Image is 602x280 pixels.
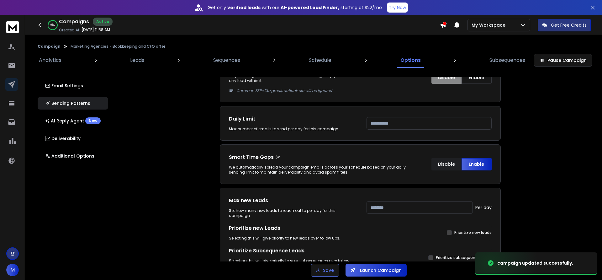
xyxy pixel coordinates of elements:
[436,255,492,260] label: Prioritize subsequence leads
[346,264,407,277] button: Launch Campaign
[462,158,492,170] button: Enable
[387,3,408,13] button: Try Now
[6,264,19,276] button: M
[229,247,354,255] h1: Prioritize Subsequence Leads
[45,117,101,124] p: AI Reply Agent
[229,224,354,232] h1: Prioritize new Leads
[305,53,335,68] a: Schedule
[229,73,354,93] p: Stop sending emails to a domain after receiving a reply from any lead within it
[38,115,108,127] button: AI Reply AgentNew
[45,83,83,89] p: Email Settings
[130,57,144,64] p: Leads
[462,71,492,84] button: Enable
[400,57,421,64] p: Options
[454,230,492,235] label: Prioritize new leads
[35,53,65,68] a: Analytics
[229,165,419,175] div: We automatically spread your campaign emails across your schedule based on your daily sending lim...
[431,158,462,170] button: Disable
[45,100,90,106] p: Sending Patterns
[431,71,462,84] button: Disable
[229,197,354,204] h1: Max new Leads
[551,22,587,28] p: Get Free Credits
[38,132,108,145] button: Deliverability
[475,204,492,211] p: Per day
[38,97,108,110] button: Sending Patterns
[71,44,165,49] p: Marketing Agencies - Bookkeeping and CFO offer
[486,53,529,68] a: Subsequences
[229,236,354,241] div: Selecting this will give priority to new leads over follow ups.
[38,150,108,162] button: Additional Options
[309,57,331,64] p: Schedule
[472,22,508,28] p: My Workspace
[311,264,339,277] button: Save
[59,28,80,33] p: Created At:
[229,153,419,161] p: Smart Time Gaps
[389,4,406,11] p: Try Now
[50,23,55,27] p: 93 %
[45,135,81,142] p: Deliverability
[126,53,148,68] a: Leads
[538,19,591,31] button: Get Free Credits
[497,260,573,266] div: campaign updated successfully.
[45,153,94,159] p: Additional Options
[39,57,61,64] p: Analytics
[38,44,61,49] button: Campaign
[489,57,525,64] p: Subsequences
[209,53,244,68] a: Sequences
[85,117,101,124] div: New
[213,57,240,64] p: Sequences
[82,27,110,32] p: [DATE] 11:58 AM
[229,115,354,123] h1: Daily Limit
[281,4,339,11] strong: AI-powered Lead Finder,
[38,79,108,92] button: Email Settings
[93,18,113,26] div: Active
[229,208,354,218] div: Set how many new leads to reach out to per day for this campaign
[208,4,382,11] p: Get only with our starting at $22/mo
[6,21,19,33] img: logo
[227,4,261,11] strong: verified leads
[236,88,354,93] p: Common ESPs like gmail, outlook etc will be ignored
[59,18,89,25] h1: Campaigns
[534,54,592,67] button: Pause Campaign
[229,258,354,268] div: Selecting this will give priority to your subsequences over follow ups. Will be ignored if subseq...
[397,53,425,68] a: Options
[229,127,354,132] div: Max number of emails to send per day for this campaign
